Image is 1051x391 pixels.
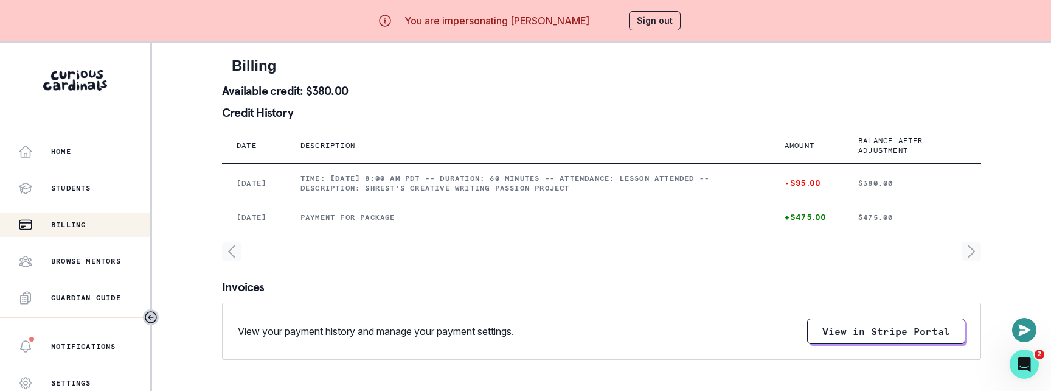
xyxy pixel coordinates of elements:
p: You are impersonating [PERSON_NAME] [404,13,589,28]
p: Available credit: $380.00 [222,85,981,97]
p: Guardian Guide [51,293,121,303]
p: Amount [785,141,814,150]
p: Settings [51,378,91,388]
p: Students [51,183,91,193]
h2: Billing [232,57,971,75]
p: View your payment history and manage your payment settings. [238,324,514,339]
p: Description [300,141,355,150]
p: +$475.00 [785,213,829,222]
svg: page right [962,242,981,261]
p: Balance after adjustment [858,136,952,155]
button: Open or close messaging widget [1012,318,1036,342]
p: Date [237,141,257,150]
p: Invoices [222,281,981,293]
button: Sign out [629,11,681,30]
button: Toggle sidebar [143,309,159,325]
p: $475.00 [858,213,966,222]
iframe: Intercom live chat [1010,350,1039,379]
p: Credit History [222,107,981,119]
p: Billing [51,220,86,230]
p: $380.00 [858,178,966,188]
p: Payment for Package [300,213,755,222]
p: Notifications [51,342,116,351]
svg: page left [222,242,241,261]
p: -$95.00 [785,178,829,188]
p: Time: [DATE] 8:00 AM PDT -- Duration: 60 minutes -- Attendance: Lesson attended -- Description: S... [300,174,755,193]
button: View in Stripe Portal [807,319,965,344]
img: Curious Cardinals Logo [43,70,107,91]
p: Home [51,147,71,157]
p: [DATE] [237,213,271,222]
p: [DATE] [237,178,271,188]
p: Browse Mentors [51,256,121,266]
span: 2 [1035,350,1044,359]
